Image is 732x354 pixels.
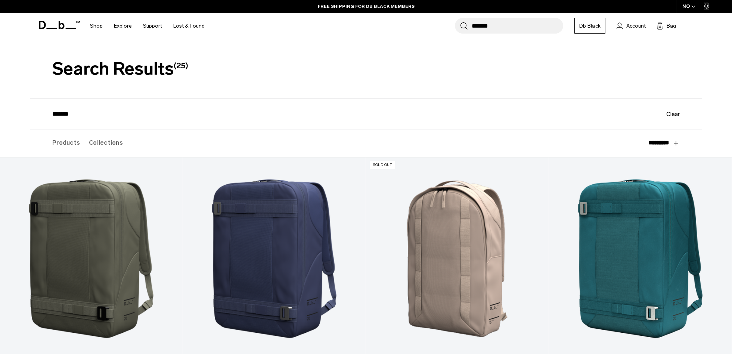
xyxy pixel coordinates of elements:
a: Explore [114,13,132,39]
a: Lost & Found [173,13,205,39]
button: Bag [657,21,676,30]
p: Sold Out [370,161,395,169]
a: Db Black [574,18,605,34]
a: Account [617,21,646,30]
nav: Main Navigation [84,13,210,39]
a: Shop [90,13,103,39]
span: (25) [174,61,188,70]
label: Products [52,129,80,156]
label: Collections [89,129,123,156]
a: Support [143,13,162,39]
span: Account [626,22,646,30]
button: Clear [666,111,680,117]
a: FREE SHIPPING FOR DB BLACK MEMBERS [318,3,415,10]
span: Bag [667,22,676,30]
span: Search Results [52,58,188,79]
